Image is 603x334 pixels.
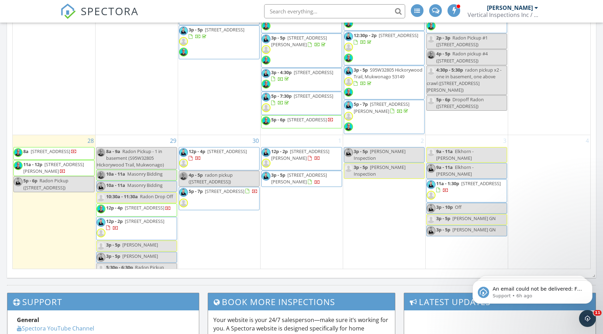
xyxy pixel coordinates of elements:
[106,182,125,188] span: 10a - 11a
[60,4,76,19] img: The Best Home Inspection Software - Spectora
[427,35,435,43] img: default-user-f0147aede5fd5fa78ca7ade42f37bd4542148d508eef1c3d3ea960f66861d68b.jpg
[97,182,105,191] img: photo_w_background.jpg
[294,69,333,75] span: [STREET_ADDRESS]
[427,67,435,75] img: default-user-f0147aede5fd5fa78ca7ade42f37bd4542148d508eef1c3d3ea960f66861d68b.jpg
[140,193,173,200] span: Radon Drop Off
[436,204,453,210] span: 3p - 10p
[271,116,285,123] span: 5p - 6p
[208,293,395,310] h3: Book More Inspections
[344,66,425,100] a: 3p - 5p S95W32805 Hickorywood Trail, Mukwonago 53149
[271,172,327,185] a: 3p - 5p [STREET_ADDRESS][PERSON_NAME]
[14,177,23,186] img: photo_w_background.jpg
[294,93,333,99] span: [STREET_ADDRESS]
[13,135,95,286] td: Go to September 28, 2025
[262,56,270,65] img: untitled_design.png
[106,264,133,271] span: 5:30p - 6:30p
[96,217,177,240] a: 12p - 2p [STREET_ADDRESS]
[436,35,488,48] span: Radon Pickup #1 ([STREET_ADDRESS])
[179,172,188,181] img: untitled_design.png
[86,135,95,146] a: Go to September 28, 2025
[271,93,292,99] span: 5p - 7:30p
[436,67,463,73] span: 4:30p - 5:30p
[271,172,285,178] span: 3p - 5p
[271,35,327,48] span: [STREET_ADDRESS][PERSON_NAME]
[179,147,260,170] a: 12p - 4p [STREET_ADDRESS]
[427,204,435,213] img: photo_w_background.jpg
[271,148,288,154] span: 12p - 2p
[354,67,422,80] span: S95W32805 Hickorywood Trail, Mukwonago 53149
[23,148,77,154] a: 8a [STREET_ADDRESS]
[344,31,425,65] a: 12:30p - 2p [STREET_ADDRESS]
[262,80,270,89] img: untitled_design.png
[344,77,353,86] img: default-user-f0147aede5fd5fa78ca7ade42f37bd4542148d508eef1c3d3ea960f66861d68b.jpg
[427,96,435,105] img: default-user-f0147aede5fd5fa78ca7ade42f37bd4542148d508eef1c3d3ea960f66861d68b.jpg
[344,19,353,28] img: untitled_design.png
[508,135,590,286] td: Go to October 4, 2025
[189,172,203,178] span: 4p - 5p
[436,226,450,233] span: 3p - 5p
[436,96,484,109] span: Dropoff Radon ([STREET_ADDRESS])
[23,161,84,174] a: 11a - 12p [STREET_ADDRESS][PERSON_NAME]
[13,147,95,160] a: 8a [STREET_ADDRESS]
[17,316,39,324] strong: General
[189,188,258,194] a: 5p - 7p [STREET_ADDRESS]
[354,148,406,161] span: [PERSON_NAME] Inspection
[344,101,353,110] img: photo_w_background.jpg
[427,67,501,93] span: radon pickup x2 - one in basement, one above crawl ([STREET_ADDRESS][PERSON_NAME])
[427,164,435,173] img: photo_w_background.jpg
[452,215,496,221] span: [PERSON_NAME] GN
[125,218,164,224] span: [STREET_ADDRESS]
[452,226,496,233] span: [PERSON_NAME] GN
[344,100,425,134] a: 5p - 7p [STREET_ADDRESS][PERSON_NAME]
[264,4,405,18] input: Search everything...
[419,135,425,146] a: Go to October 2, 2025
[179,37,188,46] img: default-user-f0147aede5fd5fa78ca7ade42f37bd4542148d508eef1c3d3ea960f66861d68b.jpg
[95,135,178,286] td: Go to September 29, 2025
[31,148,70,154] span: [STREET_ADDRESS]
[344,88,353,97] img: untitled_design.png
[207,148,247,154] span: [STREET_ADDRESS]
[271,35,327,48] a: 3p - 5p [STREET_ADDRESS][PERSON_NAME]
[287,116,327,123] span: [STREET_ADDRESS]
[337,135,343,146] a: Go to October 1, 2025
[169,135,178,146] a: Go to September 29, 2025
[354,32,418,45] a: 12:30p - 2p [STREET_ADDRESS]
[436,180,501,193] a: 11a - 1:30p [STREET_ADDRESS]
[97,253,105,262] img: photo_w_background.jpg
[427,180,435,189] img: photo_w_background.jpg
[344,112,353,121] img: default-user-f0147aede5fd5fa78ca7ade42f37bd4542148d508eef1c3d3ea960f66861d68b.jpg
[260,135,343,286] td: Go to October 1, 2025
[271,148,329,161] a: 12p - 2p [STREET_ADDRESS][PERSON_NAME]
[189,148,205,154] span: 12p - 4p
[427,148,435,157] img: default-user-f0147aede5fd5fa78ca7ade42f37bd4542148d508eef1c3d3ea960f66861d68b.jpg
[262,116,270,125] img: untitled_design.png
[106,218,123,224] span: 12p - 2p
[487,4,533,11] div: [PERSON_NAME]
[179,159,188,168] img: default-user-f0147aede5fd5fa78ca7ade42f37bd4542148d508eef1c3d3ea960f66861d68b.jpg
[179,48,188,56] img: untitled_design.png
[354,32,377,38] span: 12:30p - 2p
[354,164,368,170] span: 3p - 5p
[97,264,105,273] img: default-user-f0147aede5fd5fa78ca7ade42f37bd4542148d508eef1c3d3ea960f66861d68b.jpg
[261,68,342,91] a: 3p - 4:30p [STREET_ADDRESS]
[461,180,501,187] span: [STREET_ADDRESS]
[262,172,270,181] img: photo_w_background.jpg
[23,161,84,174] span: [STREET_ADDRESS][PERSON_NAME]
[106,205,171,211] a: 12p - 4p [STREET_ADDRESS]
[404,293,596,310] h3: Latest Updates
[344,122,353,131] img: untitled_design.png
[354,148,368,154] span: 3p - 5p
[271,172,327,185] span: [STREET_ADDRESS][PERSON_NAME]
[427,50,435,59] img: untitled_design.png
[344,164,353,173] img: default-user-f0147aede5fd5fa78ca7ade42f37bd4542148d508eef1c3d3ea960f66861d68b.jpg
[343,135,425,286] td: Go to October 2, 2025
[436,180,459,187] span: 11a - 1:30p
[262,93,270,102] img: photo_w_background.jpg
[106,193,138,200] span: 10:30a - 11:30a
[436,96,450,103] span: 5p - 6p
[106,242,120,248] span: 3p - 5p
[261,34,342,68] a: 3p - 5p [STREET_ADDRESS][PERSON_NAME]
